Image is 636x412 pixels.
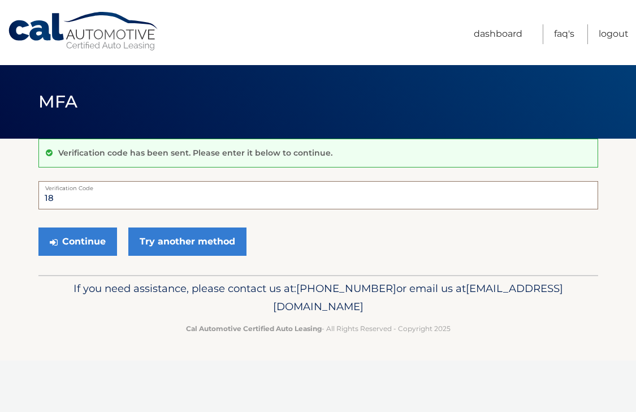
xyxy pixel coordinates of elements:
[38,228,117,256] button: Continue
[474,24,522,44] a: Dashboard
[273,282,563,313] span: [EMAIL_ADDRESS][DOMAIN_NAME]
[599,24,629,44] a: Logout
[38,181,598,209] input: Verification Code
[128,228,246,256] a: Try another method
[38,181,598,190] label: Verification Code
[7,11,160,51] a: Cal Automotive
[38,91,78,112] span: MFA
[46,323,591,334] p: - All Rights Reserved - Copyright 2025
[296,282,396,295] span: [PHONE_NUMBER]
[554,24,574,44] a: FAQ's
[46,280,591,316] p: If you need assistance, please contact us at: or email us at
[186,324,322,333] strong: Cal Automotive Certified Auto Leasing
[58,148,332,158] p: Verification code has been sent. Please enter it below to continue.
